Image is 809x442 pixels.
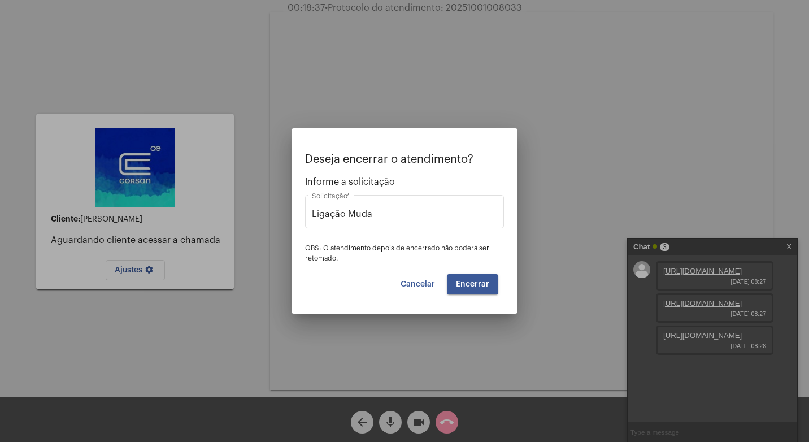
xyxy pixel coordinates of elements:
[305,153,504,166] p: Deseja encerrar o atendimento?
[312,209,497,219] input: Buscar solicitação
[305,245,489,262] span: OBS: O atendimento depois de encerrado não poderá ser retomado.
[305,177,504,187] span: Informe a solicitação
[447,274,498,294] button: Encerrar
[401,280,435,288] span: Cancelar
[392,274,444,294] button: Cancelar
[456,280,489,288] span: Encerrar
